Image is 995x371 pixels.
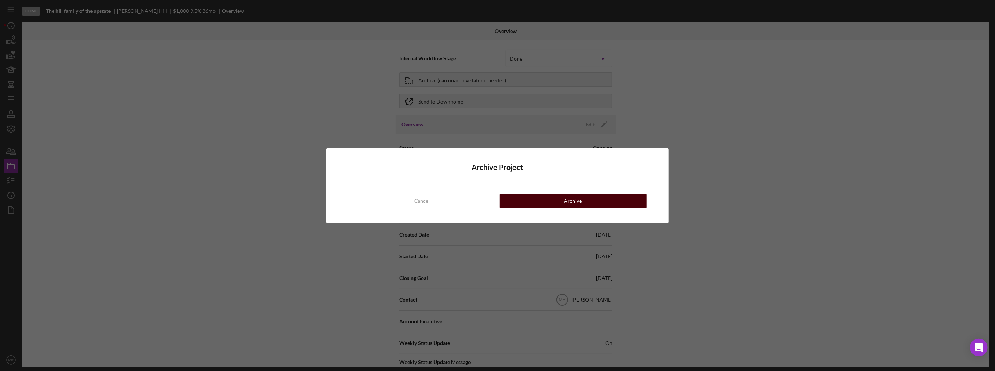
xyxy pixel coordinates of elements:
[348,194,495,208] button: Cancel
[348,163,647,172] h4: Archive Project
[500,194,647,208] button: Archive
[564,194,582,208] div: Archive
[970,339,988,356] div: Open Intercom Messenger
[414,194,430,208] div: Cancel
